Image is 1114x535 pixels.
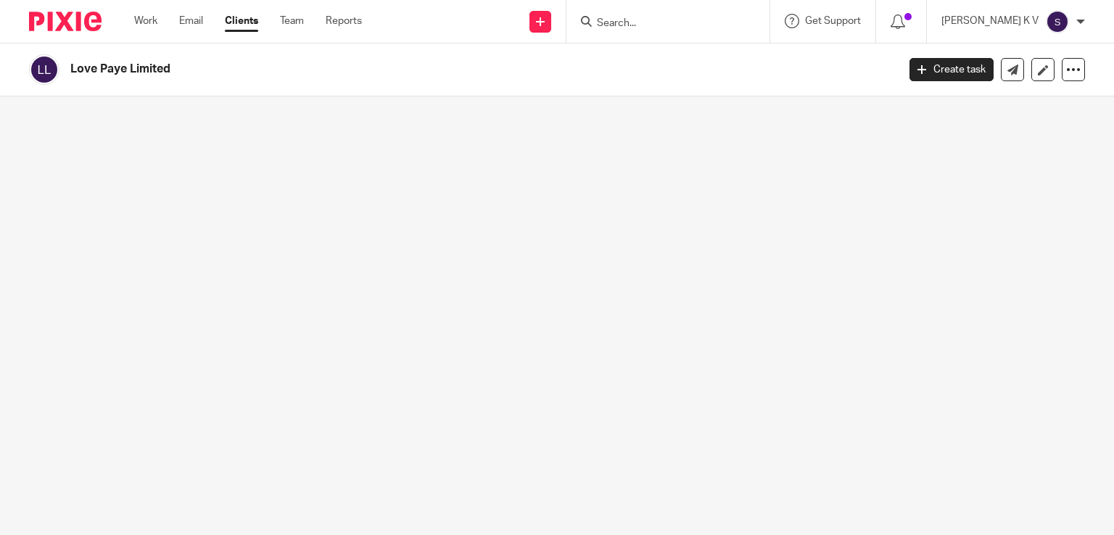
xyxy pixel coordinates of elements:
a: Create task [909,58,994,81]
p: [PERSON_NAME] K V [941,14,1039,28]
a: Reports [326,14,362,28]
a: Team [280,14,304,28]
input: Search [595,17,726,30]
a: Clients [225,14,258,28]
img: Pixie [29,12,102,31]
h2: Love Paye Limited [70,62,725,77]
img: svg%3E [29,54,59,85]
img: svg%3E [1046,10,1069,33]
span: Get Support [805,16,861,26]
a: Email [179,14,203,28]
a: Work [134,14,157,28]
